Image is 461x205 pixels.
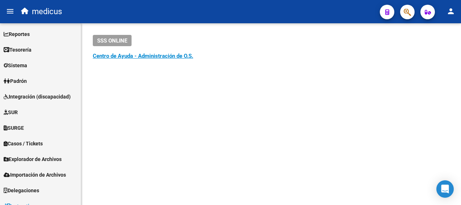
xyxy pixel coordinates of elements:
span: Casos / Tickets [4,140,43,148]
span: SURGE [4,124,24,132]
mat-icon: menu [6,7,14,16]
span: medicus [32,4,62,20]
span: SSS ONLINE [97,37,127,44]
span: SUR [4,108,18,116]
span: Explorador de Archivos [4,155,62,163]
div: Open Intercom Messenger [436,180,454,198]
span: Importación de Archivos [4,171,66,179]
span: Reportes [4,30,30,38]
a: Centro de Ayuda - Administración de O.S. [93,53,193,59]
span: Padrón [4,77,27,85]
span: Integración (discapacidad) [4,93,71,101]
span: Delegaciones [4,186,39,194]
span: Tesorería [4,46,32,54]
span: Sistema [4,61,27,69]
mat-icon: person [447,7,455,16]
button: SSS ONLINE [93,35,132,46]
